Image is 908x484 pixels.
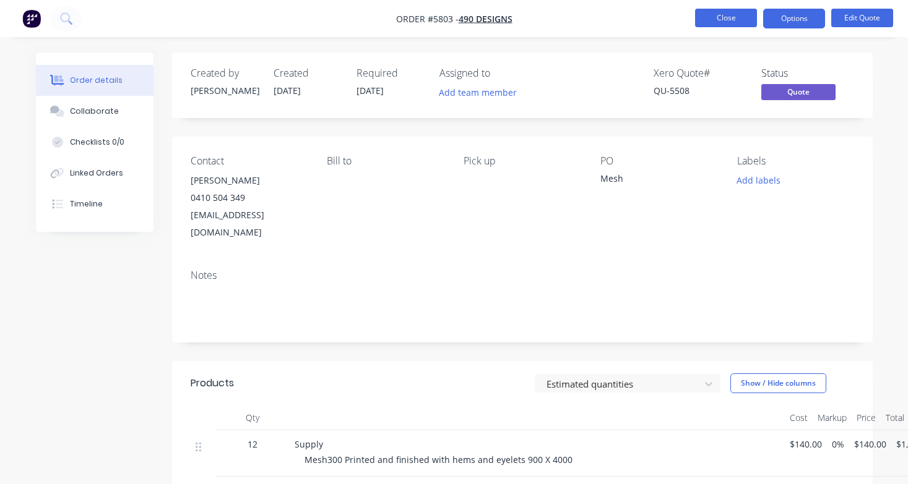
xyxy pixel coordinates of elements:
div: Markup [813,405,852,430]
div: Linked Orders [70,168,123,179]
button: Options [763,9,825,28]
div: Products [191,376,234,391]
button: Linked Orders [36,158,153,189]
span: Supply [295,438,323,450]
span: Quote [761,84,836,100]
button: Order details [36,65,153,96]
button: Add labels [730,172,787,189]
div: Price [852,405,881,430]
button: Add team member [439,84,524,101]
div: Collaborate [70,106,119,117]
button: Show / Hide columns [730,373,826,393]
button: Close [695,9,757,27]
div: Xero Quote # [654,67,746,79]
div: Status [761,67,854,79]
div: QU-5508 [654,84,746,97]
div: Cost [785,405,813,430]
div: Assigned to [439,67,563,79]
button: Collaborate [36,96,153,127]
button: Edit Quote [831,9,893,27]
div: Pick up [464,155,581,167]
div: Checklists 0/0 [70,137,124,148]
button: Checklists 0/0 [36,127,153,158]
div: [PERSON_NAME] [191,172,308,189]
div: Mesh [600,172,717,189]
div: Bill to [327,155,444,167]
div: [PERSON_NAME]0410 504 349[EMAIL_ADDRESS][DOMAIN_NAME] [191,172,308,241]
div: PO [600,155,717,167]
button: Timeline [36,189,153,219]
div: Created by [191,67,259,79]
span: Order #5803 - [396,13,459,25]
div: Notes [191,270,854,281]
span: Mesh300 Printed and finished with hems and eyelets 900 X 4000 [305,454,573,465]
span: 0% [832,438,844,451]
div: [PERSON_NAME] [191,84,259,97]
span: $140.00 [854,438,886,451]
button: Add team member [432,84,523,101]
div: Timeline [70,198,103,210]
div: [EMAIL_ADDRESS][DOMAIN_NAME] [191,206,308,241]
img: Factory [22,9,41,28]
div: Created [274,67,342,79]
div: Required [357,67,425,79]
span: $140.00 [790,438,822,451]
span: [DATE] [274,85,301,96]
span: 12 [248,438,257,451]
div: Order details [70,75,123,86]
div: Labels [737,155,854,167]
span: [DATE] [357,85,384,96]
div: Contact [191,155,308,167]
div: 0410 504 349 [191,189,308,206]
a: 490 Designs [459,13,512,25]
div: Qty [215,405,290,430]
